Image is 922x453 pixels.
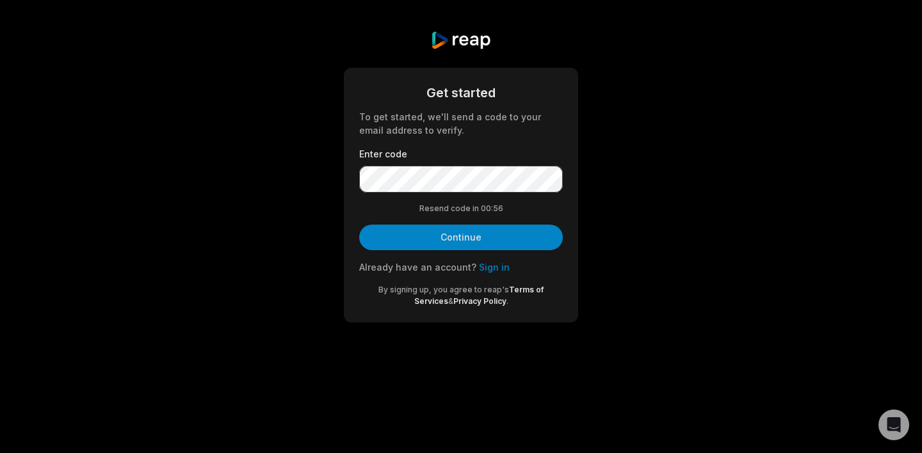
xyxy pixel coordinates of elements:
[479,262,510,273] a: Sign in
[359,83,563,102] div: Get started
[493,203,503,214] span: 56
[448,296,453,306] span: &
[359,147,563,161] label: Enter code
[506,296,508,306] span: .
[359,262,476,273] span: Already have an account?
[453,296,506,306] a: Privacy Policy
[359,203,563,214] div: Resend code in 00:
[414,285,544,306] a: Terms of Services
[878,409,909,440] div: Open Intercom Messenger
[430,31,491,50] img: reap
[359,225,563,250] button: Continue
[378,285,509,294] span: By signing up, you agree to reap's
[359,110,563,137] div: To get started, we'll send a code to your email address to verify.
